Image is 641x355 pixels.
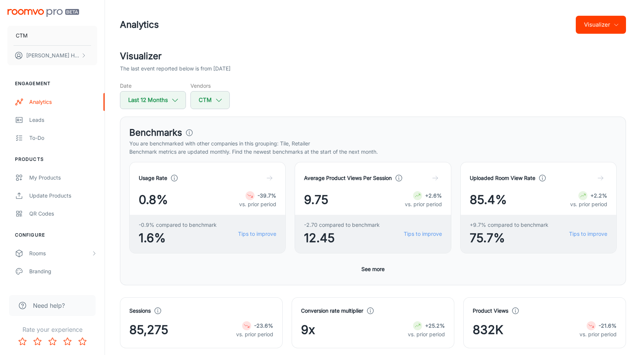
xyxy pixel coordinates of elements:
h5: Vendors [190,82,230,90]
h3: Benchmarks [129,126,182,139]
a: Tips to improve [238,230,276,238]
button: Rate 1 star [15,334,30,349]
button: Rate 5 star [75,334,90,349]
p: vs. prior period [580,330,617,339]
h4: Usage Rate [139,174,167,182]
img: Roomvo PRO Beta [7,9,79,17]
button: [PERSON_NAME] Hall [7,46,97,65]
strong: -21.6% [599,322,617,329]
button: Rate 4 star [60,334,75,349]
button: See more [358,262,388,276]
h4: Conversion rate multiplier [301,307,363,315]
span: 832K [473,321,503,339]
h1: Analytics [120,18,159,31]
p: vs. prior period [405,200,442,208]
div: To-do [29,134,97,142]
p: The last event reported below is from [DATE] [120,64,231,73]
p: [PERSON_NAME] Hall [26,51,79,60]
button: Rate 3 star [45,334,60,349]
div: Texts [29,285,97,294]
button: Visualizer [576,16,626,34]
span: 85,275 [129,321,168,339]
h5: Date [120,82,186,90]
h4: Product Views [473,307,508,315]
p: Rate your experience [6,325,99,334]
strong: +25.2% [425,322,445,329]
div: Rooms [29,249,91,258]
p: vs. prior period [239,200,276,208]
div: Update Products [29,192,97,200]
strong: +2.6% [425,192,442,199]
p: vs. prior period [570,200,607,208]
div: Analytics [29,98,97,106]
span: 12.45 [304,229,380,247]
span: 1.6% [139,229,217,247]
span: 0.8% [139,191,168,209]
p: You are benchmarked with other companies in this grouping: Tile, Retailer [129,139,617,148]
h2: Visualizer [120,49,626,63]
div: My Products [29,174,97,182]
span: 9.75 [304,191,328,209]
p: vs. prior period [408,330,445,339]
span: 85.4% [470,191,507,209]
button: Rate 2 star [30,334,45,349]
p: CTM [16,31,28,40]
button: Last 12 Months [120,91,186,109]
strong: +2.2% [590,192,607,199]
button: CTM [190,91,230,109]
div: Leads [29,116,97,124]
a: Tips to improve [569,230,607,238]
span: 75.7% [470,229,548,247]
h4: Average Product Views Per Session [304,174,392,182]
span: +9.7% compared to benchmark [470,221,548,229]
span: Need help? [33,301,65,310]
p: vs. prior period [236,330,273,339]
div: QR Codes [29,210,97,218]
span: 9x [301,321,315,339]
h4: Sessions [129,307,151,315]
h4: Uploaded Room View Rate [470,174,535,182]
span: -0.9% compared to benchmark [139,221,217,229]
strong: -39.7% [258,192,276,199]
div: Branding [29,267,97,276]
span: -2.70 compared to benchmark [304,221,380,229]
a: Tips to improve [404,230,442,238]
button: CTM [7,26,97,45]
p: Benchmark metrics are updated monthly. Find the newest benchmarks at the start of the next month. [129,148,617,156]
strong: -23.6% [254,322,273,329]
